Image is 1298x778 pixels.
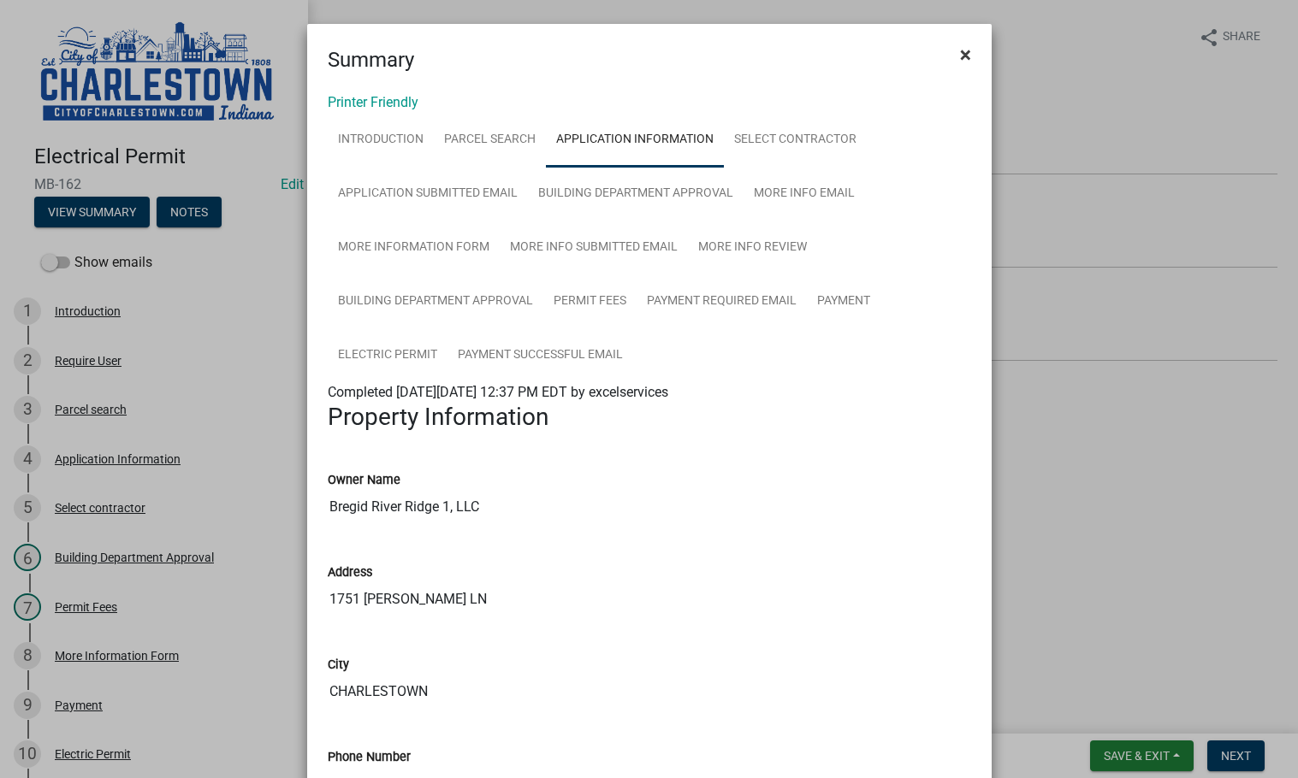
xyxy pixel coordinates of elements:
[328,167,528,221] a: Application Submitted Email
[528,167,744,221] a: Building Department Approval
[328,384,668,400] span: Completed [DATE][DATE] 12:37 PM EDT by excelservices
[807,274,880,329] a: Payment
[328,221,500,275] a: More Information Form
[500,221,688,275] a: More Info Submitted Email
[543,274,637,329] a: Permit Fees
[328,328,447,383] a: Electric Permit
[447,328,633,383] a: Payment Successful Email
[328,113,434,168] a: Introduction
[328,403,971,432] h3: Property Information
[744,167,865,221] a: More Info Email
[328,567,372,579] label: Address
[688,221,817,275] a: More Info Review
[328,474,400,486] label: Owner Name
[328,274,543,329] a: Building Department Approval
[434,113,546,168] a: Parcel search
[546,113,724,168] a: Application Information
[946,31,985,79] button: Close
[637,274,807,329] a: Payment Required Email
[328,44,414,75] h4: Summary
[328,751,411,763] label: Phone Number
[724,113,867,168] a: Select contractor
[328,659,349,671] label: City
[960,43,971,67] span: ×
[328,94,418,110] a: Printer Friendly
